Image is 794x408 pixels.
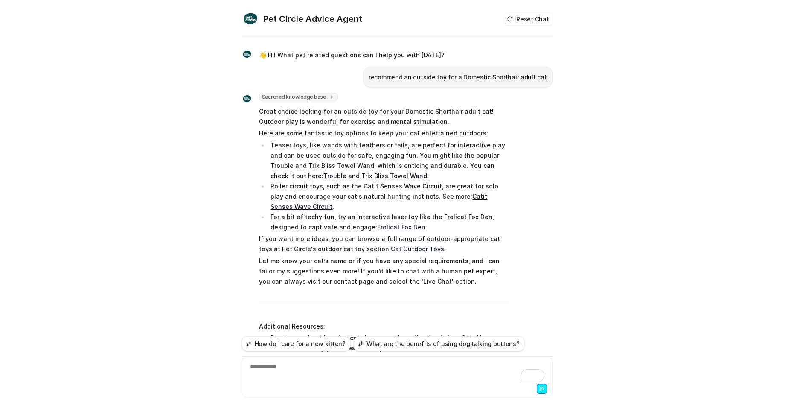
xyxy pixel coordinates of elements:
[354,336,524,351] button: What are the benefits of using dog talking buttons?
[504,13,552,25] button: Reset Chat
[369,72,547,82] p: recommend an outside toy for a Domestic Shorthair adult cat
[268,212,509,232] li: For a bit of techy fun, try an interactive laser toy like the Frolicat Fox Den, designed to capti...
[268,181,509,212] li: Roller circuit toys, such as the Catit Senses Wave Circuit, are great for solo play and encourage...
[391,245,444,252] a: Cat Outdoor Toys
[242,10,259,27] img: Widget
[268,333,509,343] li: Read more about keeping cats happy outdoors:
[259,50,445,60] p: 👋 Hi! What pet related questions can I help you with [DATE]?
[259,234,509,254] p: If you want more ideas, you can browse a full range of outdoor-appropriate cat toys at Pet Circle...
[244,362,550,382] div: To enrich screen reader interactions, please activate Accessibility in Grammarly extension settings
[259,106,509,127] p: Great choice looking for an outside toy for your Domestic Shorthair adult cat! Outdoor play is wo...
[259,321,509,332] p: Additional Resources:
[242,49,252,59] img: Widget
[242,336,350,351] button: How do I care for a new kitten?
[259,93,338,101] span: Searched knowledge base
[263,13,362,25] h2: Pet Circle Advice Agent
[414,334,496,341] a: Keeping Indoor Cats Happy
[270,193,487,210] a: Catit Senses Wave Circuit
[377,223,425,231] a: Frolicat Fox Den
[268,140,509,181] li: Teaser toys, like wands with feathers or tails, are perfect for interactive play and can be used ...
[259,128,509,138] p: Here are some fantastic toy options to keep your cat entertained outdoors:
[323,172,427,179] a: Trouble and Trix Bliss Towel Wand
[259,256,509,287] p: Let me know your cat’s name or if you have any special requirements, and I can tailor my suggesti...
[242,94,252,104] img: Widget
